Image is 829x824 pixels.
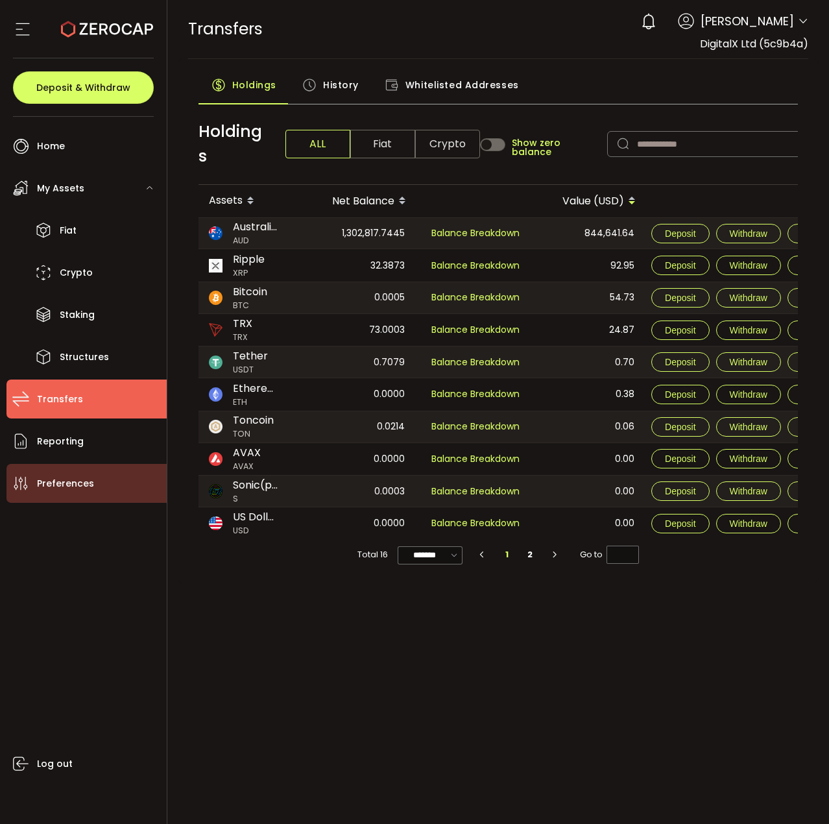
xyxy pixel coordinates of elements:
span: Deposit [665,228,695,239]
span: Deposit [665,389,695,400]
button: Deposit [651,352,709,372]
span: Withdraw [730,518,767,529]
button: Deposit [651,321,709,340]
span: Deposit [665,518,695,529]
button: Deposit [651,417,709,437]
div: 73.0003 [302,314,415,346]
button: Deposit [651,288,709,308]
div: 54.73 [531,282,645,313]
span: Australian Dollar [233,219,278,235]
span: My Assets [37,179,84,198]
span: Deposit & Withdraw [36,83,130,92]
span: Ethereum [233,381,278,396]
button: Withdraw [716,352,781,372]
span: Balance Breakdown [431,259,520,272]
button: Withdraw [716,288,781,308]
button: Withdraw [716,385,781,404]
span: ETH [233,396,278,409]
div: 0.70 [531,346,645,378]
div: 24.87 [531,314,645,346]
span: Deposit [665,422,695,432]
span: Deposit [665,454,695,464]
span: History [323,72,359,98]
span: TRX [233,316,252,332]
div: 844,641.64 [531,218,645,249]
span: Deposit [665,357,695,367]
div: 0.0214 [302,411,415,442]
li: 1 [495,546,518,564]
span: Withdraw [730,260,767,271]
button: Deposit [651,481,709,501]
span: Withdraw [730,454,767,464]
span: AVAX [233,445,261,461]
img: usd_portfolio.svg [209,516,222,530]
button: Deposit [651,385,709,404]
button: Deposit [651,256,709,275]
img: zuPXiwguUFiBOIQyqLOiXsnnNitlx7q4LCwEbLHADjIpTka+Lip0HH8D0VTrd02z+wEAAAAASUVORK5CYII= [209,420,222,433]
iframe: Chat Widget [764,762,829,824]
span: Staking [60,306,95,324]
span: Withdraw [730,486,767,496]
div: Net Balance [302,190,416,212]
span: Holdings [232,72,276,98]
span: Balance Breakdown [431,452,520,465]
span: Balance Breakdown [431,226,520,239]
span: Structures [60,348,109,367]
span: Reporting [37,432,84,451]
span: Crypto [415,130,480,158]
span: USDT [233,364,268,376]
span: Deposit [665,325,695,335]
span: Holdings [198,119,265,169]
span: Withdraw [730,293,767,303]
span: S [233,493,278,505]
span: DigitalX Ltd (5c9b4a) [700,36,808,51]
span: Home [37,137,65,156]
span: Deposit [665,486,695,496]
span: XRP [233,267,265,280]
span: Withdraw [730,357,767,367]
span: BTC [233,300,267,312]
div: 0.0000 [302,443,415,476]
div: Value (USD) [531,190,646,212]
div: 0.00 [531,443,645,476]
div: 0.0003 [302,476,415,507]
div: 0.0005 [302,282,415,313]
span: Bitcoin [233,284,267,300]
div: Assets [198,190,302,212]
div: 0.00 [531,507,645,540]
div: 0.7079 [302,346,415,378]
span: Whitelisted Addresses [405,72,519,98]
span: Log out [37,755,73,773]
span: Crypto [60,263,93,282]
img: eth_portfolio.svg [209,387,222,401]
img: sonic_portfolio.png [209,484,222,498]
span: Go to [580,546,639,564]
img: xrp_portfolio.png [209,259,222,273]
span: Balance Breakdown [431,485,520,498]
span: Show zero balance [512,138,601,156]
span: TRX [233,332,252,344]
span: Sonic(prev. FTM) [233,478,278,493]
img: usdt_portfolio.svg [209,356,222,369]
span: Deposit [665,293,695,303]
div: 0.0000 [302,507,415,540]
span: Balance Breakdown [431,420,520,433]
button: Withdraw [716,256,781,275]
div: 0.06 [531,411,645,442]
span: Balance Breakdown [431,516,520,531]
span: Withdraw [730,325,767,335]
span: Toncoin [233,413,274,428]
div: 0.0000 [302,378,415,411]
button: Withdraw [716,514,781,533]
div: 0.38 [531,378,645,411]
div: 0.00 [531,476,645,507]
img: avax_portfolio.png [209,452,222,466]
span: Transfers [188,18,263,40]
div: 1,302,817.7445 [302,218,415,249]
button: Deposit [651,449,709,468]
span: Withdraw [730,422,767,432]
span: Balance Breakdown [431,356,520,369]
span: Tether [233,348,268,364]
span: USD [233,525,278,537]
span: Withdraw [730,228,767,239]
